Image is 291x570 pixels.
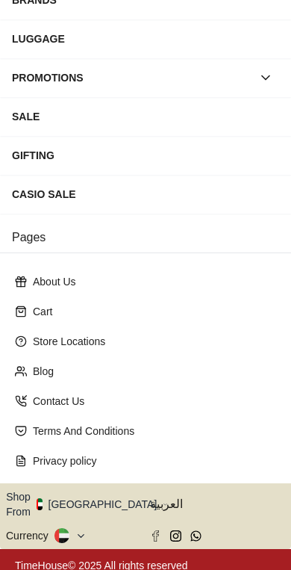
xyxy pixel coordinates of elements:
p: Blog [33,364,270,379]
button: Shop From[GEOGRAPHIC_DATA] [6,489,168,519]
span: العربية [150,495,285,513]
button: العربية [150,489,285,519]
img: United Arab Emirates [37,498,43,510]
div: Currency [6,528,54,543]
div: PROMOTIONS [12,64,252,91]
p: Store Locations [33,334,270,349]
div: LUGGAGE [12,25,279,52]
a: Instagram [170,530,181,542]
p: Privacy policy [33,453,270,468]
div: SALE [12,103,279,130]
p: Cart [33,304,270,319]
p: Contact Us [33,394,270,409]
div: CASIO SALE [12,181,279,208]
p: About Us [33,274,270,289]
p: Terms And Conditions [33,424,270,439]
div: GIFTING [12,142,279,169]
a: Facebook [150,530,161,542]
a: Whatsapp [190,530,201,542]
